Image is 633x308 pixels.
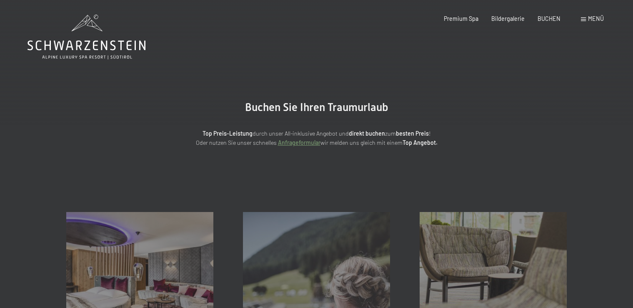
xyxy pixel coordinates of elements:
[245,101,388,114] span: Buchen Sie Ihren Traumurlaub
[349,130,385,137] strong: direkt buchen
[203,130,253,137] strong: Top Preis-Leistung
[133,129,500,148] p: durch unser All-inklusive Angebot und zum ! Oder nutzen Sie unser schnelles wir melden uns gleich...
[491,15,525,22] a: Bildergalerie
[278,139,320,146] a: Anfrageformular
[444,15,478,22] a: Premium Spa
[538,15,560,22] a: BUCHEN
[396,130,429,137] strong: besten Preis
[403,139,438,146] strong: Top Angebot.
[588,15,604,22] span: Menü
